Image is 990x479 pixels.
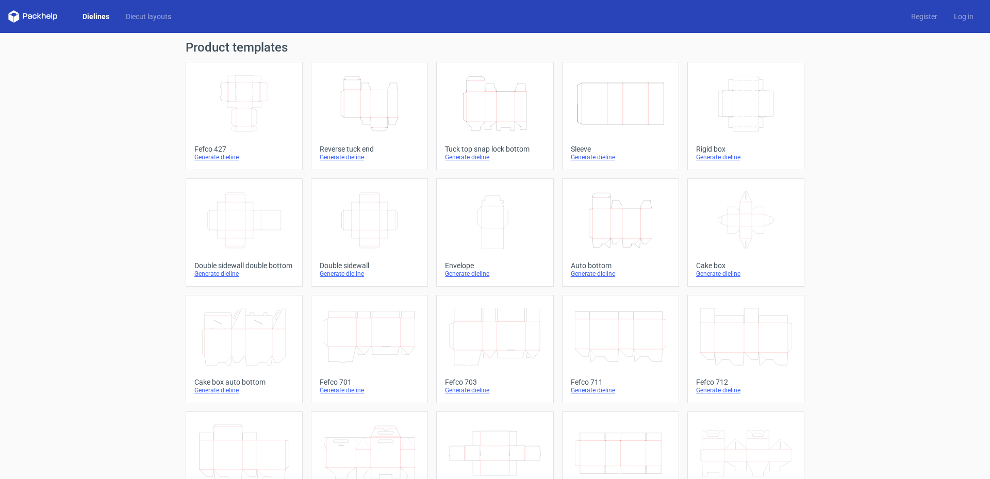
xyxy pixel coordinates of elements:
[687,178,804,287] a: Cake boxGenerate dieline
[194,378,294,386] div: Cake box auto bottom
[194,386,294,394] div: Generate dieline
[186,62,303,170] a: Fefco 427Generate dieline
[445,145,544,153] div: Tuck top snap lock bottom
[571,145,670,153] div: Sleeve
[696,270,796,278] div: Generate dieline
[311,178,428,287] a: Double sidewallGenerate dieline
[194,270,294,278] div: Generate dieline
[903,11,946,22] a: Register
[74,11,118,22] a: Dielines
[696,153,796,161] div: Generate dieline
[311,62,428,170] a: Reverse tuck endGenerate dieline
[571,270,670,278] div: Generate dieline
[571,386,670,394] div: Generate dieline
[571,378,670,386] div: Fefco 711
[186,295,303,403] a: Cake box auto bottomGenerate dieline
[320,145,419,153] div: Reverse tuck end
[571,261,670,270] div: Auto bottom
[320,378,419,386] div: Fefco 701
[320,386,419,394] div: Generate dieline
[562,62,679,170] a: SleeveGenerate dieline
[186,178,303,287] a: Double sidewall double bottomGenerate dieline
[562,295,679,403] a: Fefco 711Generate dieline
[696,261,796,270] div: Cake box
[445,386,544,394] div: Generate dieline
[445,378,544,386] div: Fefco 703
[311,295,428,403] a: Fefco 701Generate dieline
[687,62,804,170] a: Rigid boxGenerate dieline
[696,378,796,386] div: Fefco 712
[320,270,419,278] div: Generate dieline
[436,295,553,403] a: Fefco 703Generate dieline
[445,270,544,278] div: Generate dieline
[194,261,294,270] div: Double sidewall double bottom
[194,153,294,161] div: Generate dieline
[320,261,419,270] div: Double sidewall
[562,178,679,287] a: Auto bottomGenerate dieline
[696,386,796,394] div: Generate dieline
[445,153,544,161] div: Generate dieline
[194,145,294,153] div: Fefco 427
[696,145,796,153] div: Rigid box
[436,178,553,287] a: EnvelopeGenerate dieline
[687,295,804,403] a: Fefco 712Generate dieline
[445,261,544,270] div: Envelope
[186,41,804,54] h1: Product templates
[946,11,982,22] a: Log in
[436,62,553,170] a: Tuck top snap lock bottomGenerate dieline
[571,153,670,161] div: Generate dieline
[118,11,179,22] a: Diecut layouts
[320,153,419,161] div: Generate dieline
